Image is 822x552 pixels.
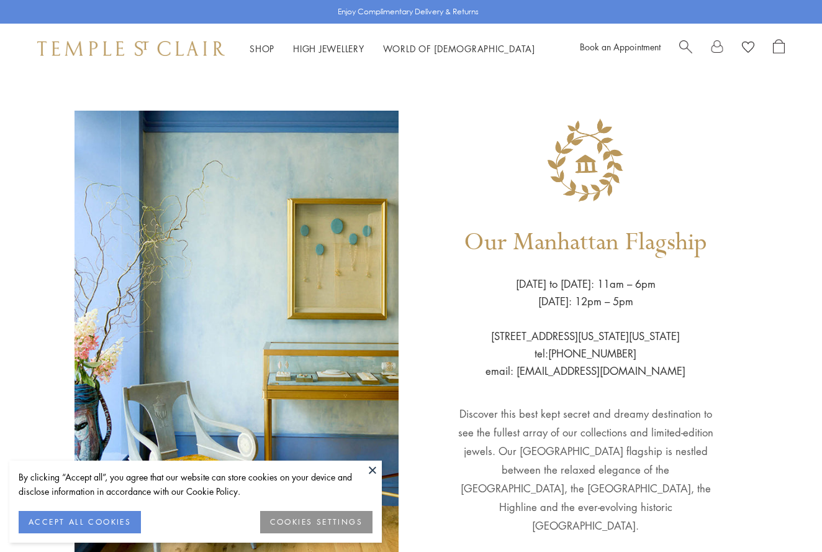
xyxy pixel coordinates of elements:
[19,470,373,499] div: By clicking “Accept all”, you agree that our website can store cookies on your device and disclos...
[773,39,785,58] a: Open Shopping Bag
[760,494,810,540] iframe: Gorgias live chat messenger
[464,210,707,275] h1: Our Manhattan Flagship
[338,6,479,18] p: Enjoy Complimentary Delivery & Returns
[250,42,274,55] a: ShopShop
[486,310,685,380] p: [STREET_ADDRESS][US_STATE][US_STATE] tel:[PHONE_NUMBER] email: [EMAIL_ADDRESS][DOMAIN_NAME]
[260,511,373,533] button: COOKIES SETTINGS
[742,39,754,58] a: View Wishlist
[516,275,656,310] p: [DATE] to [DATE]: 11am – 6pm [DATE]: 12pm – 5pm
[679,39,692,58] a: Search
[383,42,535,55] a: World of [DEMOGRAPHIC_DATA]World of [DEMOGRAPHIC_DATA]
[19,511,141,533] button: ACCEPT ALL COOKIES
[580,40,661,53] a: Book an Appointment
[293,42,364,55] a: High JewelleryHigh Jewellery
[250,41,535,57] nav: Main navigation
[37,41,225,56] img: Temple St. Clair
[457,380,715,535] p: Discover this best kept secret and dreamy destination to see the fullest array of our collections...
